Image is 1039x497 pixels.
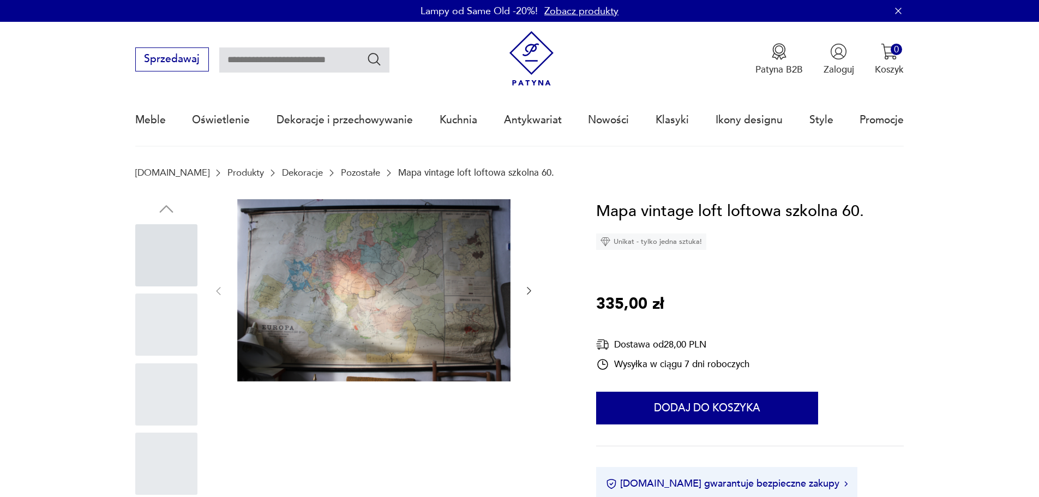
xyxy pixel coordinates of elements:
[716,95,783,145] a: Ikony designu
[596,338,609,351] img: Ikona dostawy
[237,199,511,381] img: Zdjęcie produktu Mapa vintage loft loftowa szkolna 60.
[755,43,803,76] a: Ikona medaluPatyna B2B
[504,95,562,145] a: Antykwariat
[875,43,904,76] button: 0Koszyk
[656,95,689,145] a: Klasyki
[398,167,554,178] p: Mapa vintage loft loftowa szkolna 60.
[824,43,854,76] button: Zaloguj
[277,95,413,145] a: Dekoracje i przechowywanie
[600,237,610,247] img: Ikona diamentu
[606,477,848,490] button: [DOMAIN_NAME] gwarantuje bezpieczne zakupy
[282,167,323,178] a: Dekoracje
[596,292,664,317] p: 335,00 zł
[440,95,477,145] a: Kuchnia
[596,199,864,224] h1: Mapa vintage loft loftowa szkolna 60.
[544,4,618,18] a: Zobacz produkty
[755,63,803,76] p: Patyna B2B
[809,95,833,145] a: Style
[881,43,898,60] img: Ikona koszyka
[135,56,209,64] a: Sprzedawaj
[421,4,538,18] p: Lampy od Same Old -20%!
[367,51,382,67] button: Szukaj
[504,31,559,86] img: Patyna - sklep z meblami i dekoracjami vintage
[844,481,848,487] img: Ikona strzałki w prawo
[192,95,250,145] a: Oświetlenie
[860,95,904,145] a: Promocje
[596,233,706,250] div: Unikat - tylko jedna sztuka!
[135,47,209,71] button: Sprzedawaj
[596,338,749,351] div: Dostawa od 28,00 PLN
[830,43,847,60] img: Ikonka użytkownika
[135,95,166,145] a: Meble
[771,43,788,60] img: Ikona medalu
[596,358,749,371] div: Wysyłka w ciągu 7 dni roboczych
[824,63,854,76] p: Zaloguj
[891,44,902,55] div: 0
[596,392,818,424] button: Dodaj do koszyka
[227,167,264,178] a: Produkty
[588,95,629,145] a: Nowości
[606,478,617,489] img: Ikona certyfikatu
[755,43,803,76] button: Patyna B2B
[341,167,380,178] a: Pozostałe
[135,167,209,178] a: [DOMAIN_NAME]
[875,63,904,76] p: Koszyk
